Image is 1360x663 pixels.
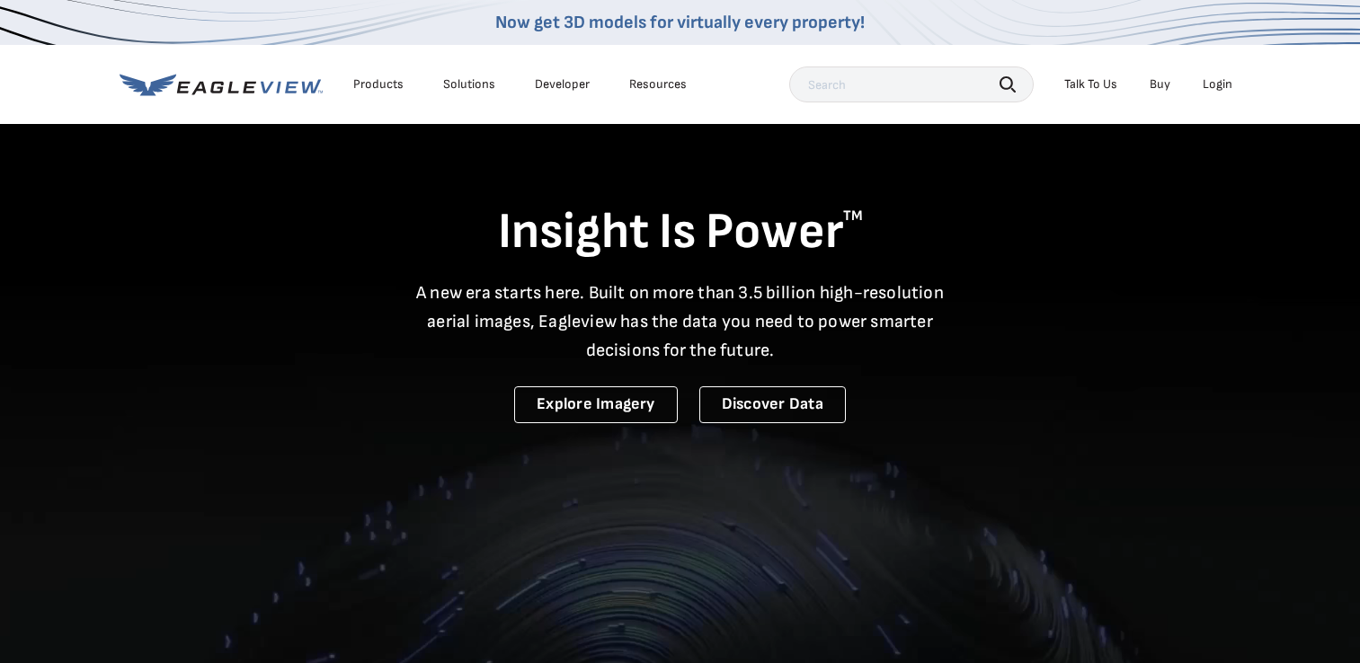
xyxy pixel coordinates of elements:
[514,386,678,423] a: Explore Imagery
[789,66,1034,102] input: Search
[120,201,1241,264] h1: Insight Is Power
[405,278,956,365] p: A new era starts here. Built on more than 3.5 billion high-resolution aerial images, Eagleview ha...
[353,76,404,93] div: Products
[1064,76,1117,93] div: Talk To Us
[535,76,590,93] a: Developer
[843,208,863,225] sup: TM
[1203,76,1232,93] div: Login
[1150,76,1170,93] a: Buy
[699,386,846,423] a: Discover Data
[495,12,865,33] a: Now get 3D models for virtually every property!
[629,76,687,93] div: Resources
[443,76,495,93] div: Solutions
